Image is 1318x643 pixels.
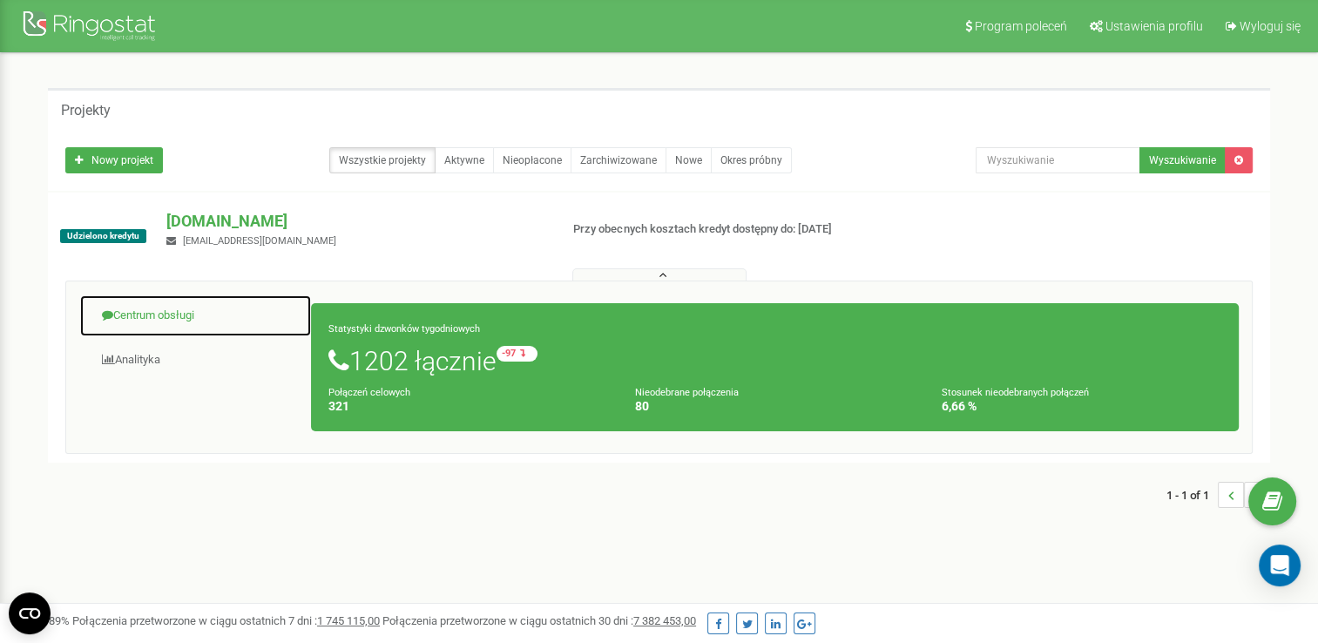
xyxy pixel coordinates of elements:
[328,323,480,335] small: Statystyki dzwonków tygodniowych
[1166,482,1218,508] span: 1 - 1 of 1
[635,387,739,398] small: Nieodebrane połączenia
[1259,545,1301,586] div: Open Intercom Messenger
[79,339,312,382] a: Analityka
[976,147,1140,173] input: Wyszukiwanie
[497,346,537,362] small: -97
[711,147,792,173] a: Okres próbny
[382,614,696,627] span: Połączenia przetworzone w ciągu ostatnich 30 dni :
[666,147,712,173] a: Nowe
[328,400,609,413] h4: 321
[633,614,696,627] u: 7 382 453,00
[79,294,312,337] a: Centrum obsługi
[941,387,1088,398] small: Stosunek nieodebranych połączeń
[328,346,1221,376] h1: 1202 łącznie
[328,387,410,398] small: Połączeń celowych
[975,19,1067,33] span: Program poleceń
[573,221,850,238] p: Przy obecnych kosztach kredyt dostępny do: [DATE]
[1240,19,1301,33] span: Wyloguj się
[61,103,111,118] h5: Projekty
[183,235,336,247] span: [EMAIL_ADDRESS][DOMAIN_NAME]
[329,147,436,173] a: Wszystkie projekty
[1139,147,1226,173] button: Wyszukiwanie
[317,614,380,627] u: 1 745 115,00
[493,147,571,173] a: Nieopłacone
[166,210,544,233] p: [DOMAIN_NAME]
[435,147,494,173] a: Aktywne
[1105,19,1203,33] span: Ustawienia profilu
[9,592,51,634] button: Open CMP widget
[60,229,146,243] span: Udzielono kredytu
[72,614,380,627] span: Połączenia przetworzone w ciągu ostatnich 7 dni :
[941,400,1221,413] h4: 6,66 %
[571,147,666,173] a: Zarchiwizowane
[635,400,916,413] h4: 80
[1166,464,1270,525] nav: ...
[65,147,163,173] a: Nowy projekt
